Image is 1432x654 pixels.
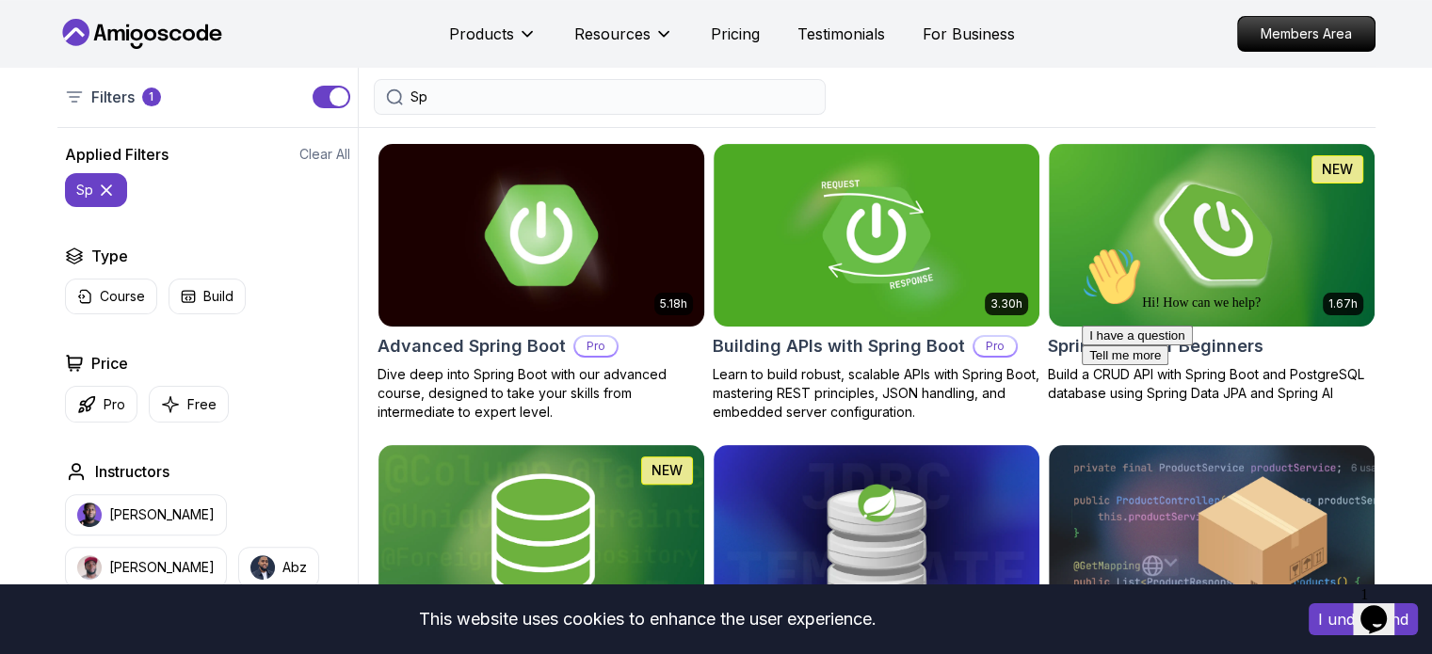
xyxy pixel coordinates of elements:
[65,494,227,535] button: instructor img[PERSON_NAME]
[1048,333,1263,359] h2: Spring Boot for Beginners
[169,279,246,314] button: Build
[449,23,514,45] p: Products
[1074,239,1413,569] iframe: chat widget
[95,460,169,483] h2: Instructors
[574,23,651,45] p: Resources
[378,365,705,422] p: Dive deep into Spring Boot with our advanced course, designed to take your skills from intermedia...
[370,139,712,330] img: Advanced Spring Boot card
[1309,603,1418,635] button: Accept cookies
[711,23,760,45] a: Pricing
[14,598,1280,640] div: This website uses cookies to enhance the user experience.
[574,23,673,60] button: Resources
[104,395,125,414] p: Pro
[797,23,885,45] a: Testimonials
[1049,144,1375,327] img: Spring Boot for Beginners card
[77,555,102,580] img: instructor img
[65,547,227,588] button: instructor img[PERSON_NAME]
[652,461,683,480] p: NEW
[187,395,217,414] p: Free
[410,88,813,106] input: Search Java, React, Spring boot ...
[91,245,128,267] h2: Type
[100,287,145,306] p: Course
[8,56,186,71] span: Hi! How can we help?
[149,386,229,423] button: Free
[1237,16,1376,52] a: Members Area
[449,23,537,60] button: Products
[238,547,319,588] button: instructor imgAbz
[1048,365,1376,403] p: Build a CRUD API with Spring Boot and PostgreSQL database using Spring Data JPA and Spring AI
[65,173,127,207] button: Sp
[378,445,704,628] img: Spring Data JPA card
[77,502,102,527] img: instructor img
[282,558,307,577] p: Abz
[1049,445,1375,628] img: Spring Boot Product API card
[660,296,687,311] p: 5.18h
[713,143,1040,422] a: Building APIs with Spring Boot card3.30hBuilding APIs with Spring BootProLearn to build robust, s...
[8,87,119,106] button: I have a question
[8,8,68,68] img: :wave:
[76,181,93,199] p: Sp
[109,505,215,524] p: [PERSON_NAME]
[974,337,1016,356] p: Pro
[923,23,1015,45] a: For Business
[378,143,705,422] a: Advanced Spring Boot card5.18hAdvanced Spring BootProDive deep into Spring Boot with our advanced...
[713,333,965,359] h2: Building APIs with Spring Boot
[575,337,617,356] p: Pro
[149,89,153,104] p: 1
[990,296,1022,311] p: 3.30h
[1238,17,1375,51] p: Members Area
[378,333,566,359] h2: Advanced Spring Boot
[1353,579,1413,635] iframe: chat widget
[65,143,169,166] h2: Applied Filters
[109,558,215,577] p: [PERSON_NAME]
[713,365,1040,422] p: Learn to build robust, scalable APIs with Spring Boot, mastering REST principles, JSON handling, ...
[91,352,128,375] h2: Price
[91,86,135,108] p: Filters
[714,445,1039,628] img: Spring JDBC Template card
[299,145,350,164] button: Clear All
[8,106,94,126] button: Tell me more
[1322,160,1353,179] p: NEW
[250,555,275,580] img: instructor img
[65,386,137,423] button: Pro
[714,144,1039,327] img: Building APIs with Spring Boot card
[203,287,233,306] p: Build
[8,8,346,126] div: 👋Hi! How can we help?I have a questionTell me more
[1048,143,1376,403] a: Spring Boot for Beginners card1.67hNEWSpring Boot for BeginnersBuild a CRUD API with Spring Boot ...
[65,279,157,314] button: Course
